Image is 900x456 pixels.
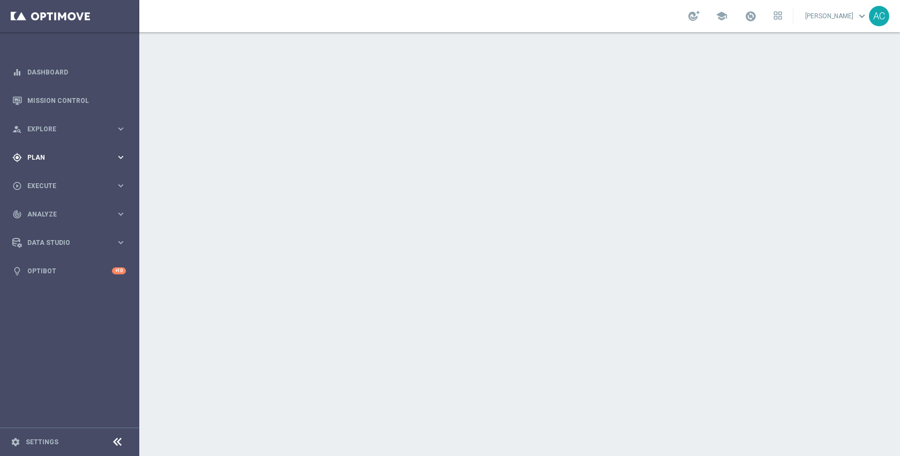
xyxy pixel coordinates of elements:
button: equalizer Dashboard [12,68,126,77]
button: Data Studio keyboard_arrow_right [12,238,126,247]
i: keyboard_arrow_right [116,124,126,134]
span: Analyze [27,211,116,218]
i: lightbulb [12,266,22,276]
div: Optibot [12,257,126,285]
span: keyboard_arrow_down [856,10,868,22]
i: person_search [12,124,22,134]
i: gps_fixed [12,153,22,162]
span: Explore [27,126,116,132]
div: Data Studio [12,238,116,248]
button: Mission Control [12,96,126,105]
a: [PERSON_NAME]keyboard_arrow_down [804,8,869,24]
i: track_changes [12,210,22,219]
button: play_circle_outline Execute keyboard_arrow_right [12,182,126,190]
a: Mission Control [27,86,126,115]
div: Dashboard [12,58,126,86]
span: Plan [27,154,116,161]
span: Execute [27,183,116,189]
i: keyboard_arrow_right [116,237,126,248]
div: Explore [12,124,116,134]
a: Settings [26,439,58,445]
div: +10 [112,267,126,274]
div: AC [869,6,889,26]
i: keyboard_arrow_right [116,181,126,191]
i: play_circle_outline [12,181,22,191]
div: Mission Control [12,86,126,115]
a: Optibot [27,257,112,285]
button: track_changes Analyze keyboard_arrow_right [12,210,126,219]
button: person_search Explore keyboard_arrow_right [12,125,126,133]
button: gps_fixed Plan keyboard_arrow_right [12,153,126,162]
span: Data Studio [27,240,116,246]
i: keyboard_arrow_right [116,209,126,219]
button: lightbulb Optibot +10 [12,267,126,275]
div: Execute [12,181,116,191]
span: school [716,10,727,22]
div: Plan [12,153,116,162]
a: Dashboard [27,58,126,86]
div: Analyze [12,210,116,219]
i: equalizer [12,68,22,77]
i: settings [11,437,20,447]
i: keyboard_arrow_right [116,152,126,162]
